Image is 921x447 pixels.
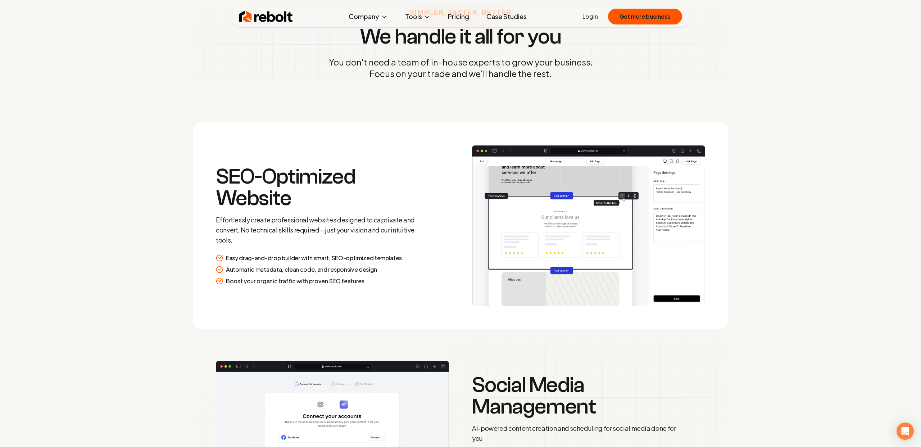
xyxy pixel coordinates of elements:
[442,9,475,24] a: Pricing
[226,254,402,262] p: Easy drag-and-drop builder with smart, SEO-optimized templates
[216,215,423,245] p: Effortlessly create professional websites designed to captivate and convert. No technical skills ...
[481,9,532,24] a: Case Studies
[226,277,364,285] p: Boost your organic traffic with proven SEO features
[329,56,593,79] p: You don't need a team of in-house experts to grow your business. Focus on your trade and we'll ha...
[472,374,679,417] h3: Social Media Management
[608,9,682,24] button: Get more business
[582,12,598,21] a: Login
[897,423,914,440] div: Open Intercom Messenger
[472,423,679,443] p: AI-powered content creation and scheduling for social media done for you
[216,166,423,209] h3: SEO-Optimized Website
[360,26,561,48] h3: We handle it all for you
[226,265,377,274] p: Automatic metadata, clean code, and responsive design
[343,9,394,24] button: Company
[399,9,436,24] button: Tools
[239,9,293,24] img: Rebolt Logo
[472,145,705,306] img: How it works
